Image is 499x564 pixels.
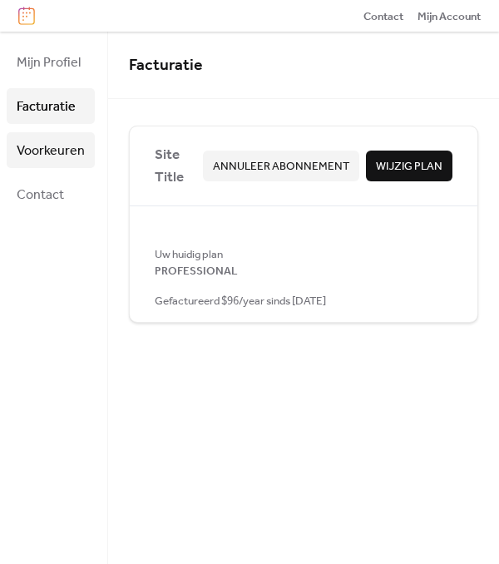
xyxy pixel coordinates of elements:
[363,8,403,25] span: Contact
[7,132,95,168] a: Voorkeuren
[376,158,442,175] span: Wijzig Plan
[155,246,452,263] span: Uw huidig plan
[366,151,452,181] button: Wijzig Plan
[155,293,326,309] span: Gefactureerd $96/year sinds [DATE]
[17,138,85,164] span: Voorkeuren
[203,151,359,181] button: Annuleer Abonnement
[155,263,238,280] span: PROFESSIONAL
[363,7,403,24] a: Contact
[17,182,64,208] span: Contact
[213,158,349,175] span: Annuleer Abonnement
[129,50,203,81] span: Facturatie
[7,44,95,80] a: Mijn Profiel
[155,144,196,189] span: Site Title
[18,7,35,25] img: logo
[17,50,81,76] span: Mijn Profiel
[417,8,481,25] span: Mijn Account
[417,7,481,24] a: Mijn Account
[7,176,95,212] a: Contact
[7,88,95,124] a: Facturatie
[17,94,76,120] span: Facturatie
